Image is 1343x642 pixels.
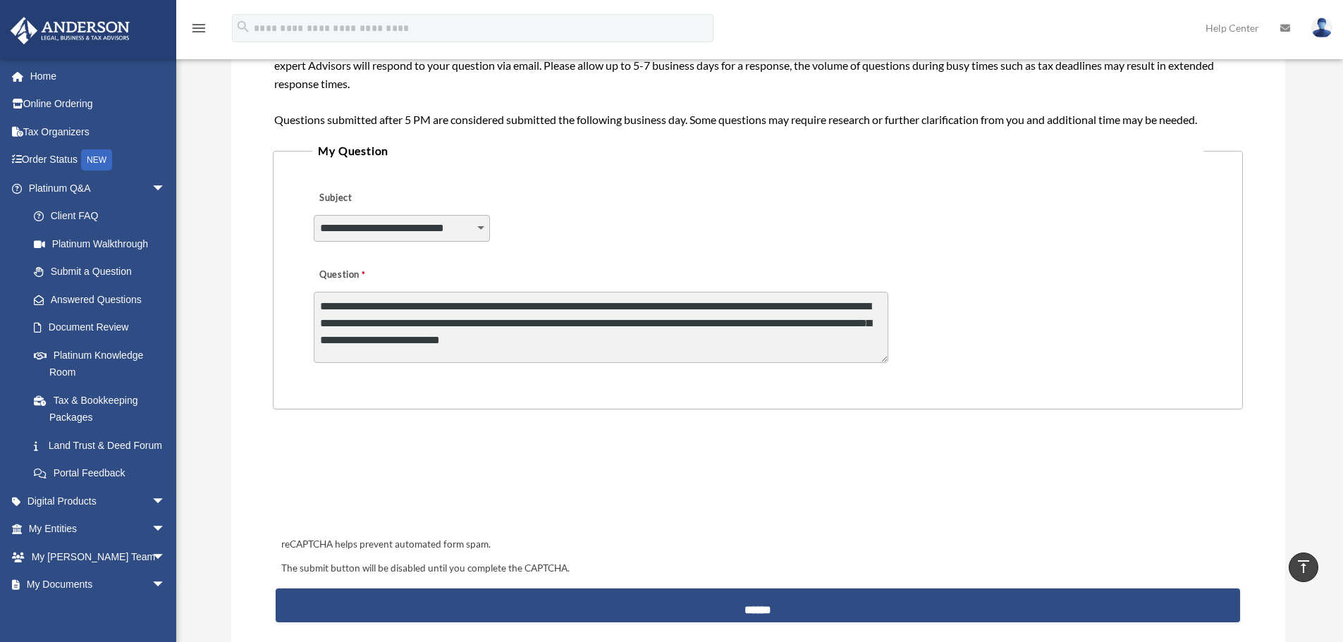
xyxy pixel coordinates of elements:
label: Subject [314,189,448,209]
a: Document Review [20,314,187,342]
div: reCAPTCHA helps prevent automated form spam. [276,536,1239,553]
span: arrow_drop_down [152,571,180,600]
span: arrow_drop_down [152,543,180,572]
a: Online Ordering [10,90,187,118]
a: My Documentsarrow_drop_down [10,571,187,599]
a: Land Trust & Deed Forum [20,431,187,459]
i: search [235,19,251,35]
a: Client FAQ [20,202,187,230]
a: My Entitiesarrow_drop_down [10,515,187,543]
a: Tax & Bookkeeping Packages [20,386,187,431]
label: Question [314,266,423,285]
span: arrow_drop_down [152,487,180,516]
span: arrow_drop_down [152,515,180,544]
a: Tax Organizers [10,118,187,146]
iframe: reCAPTCHA [277,453,491,508]
a: Digital Productsarrow_drop_down [10,487,187,515]
a: My [PERSON_NAME] Teamarrow_drop_down [10,543,187,571]
a: vertical_align_top [1289,553,1318,582]
a: Submit a Question [20,258,180,286]
div: The submit button will be disabled until you complete the CAPTCHA. [276,560,1239,577]
a: Platinum Knowledge Room [20,341,187,386]
a: Platinum Walkthrough [20,230,187,258]
a: Portal Feedback [20,459,187,488]
i: vertical_align_top [1295,558,1312,575]
span: arrow_drop_down [152,174,180,203]
a: Platinum Q&Aarrow_drop_down [10,174,187,202]
a: Answered Questions [20,285,187,314]
div: NEW [81,149,112,171]
img: User Pic [1311,18,1332,38]
a: Home [10,62,187,90]
a: menu [190,25,207,37]
legend: My Question [312,141,1203,161]
img: Anderson Advisors Platinum Portal [6,17,134,44]
a: Order StatusNEW [10,146,187,175]
i: menu [190,20,207,37]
